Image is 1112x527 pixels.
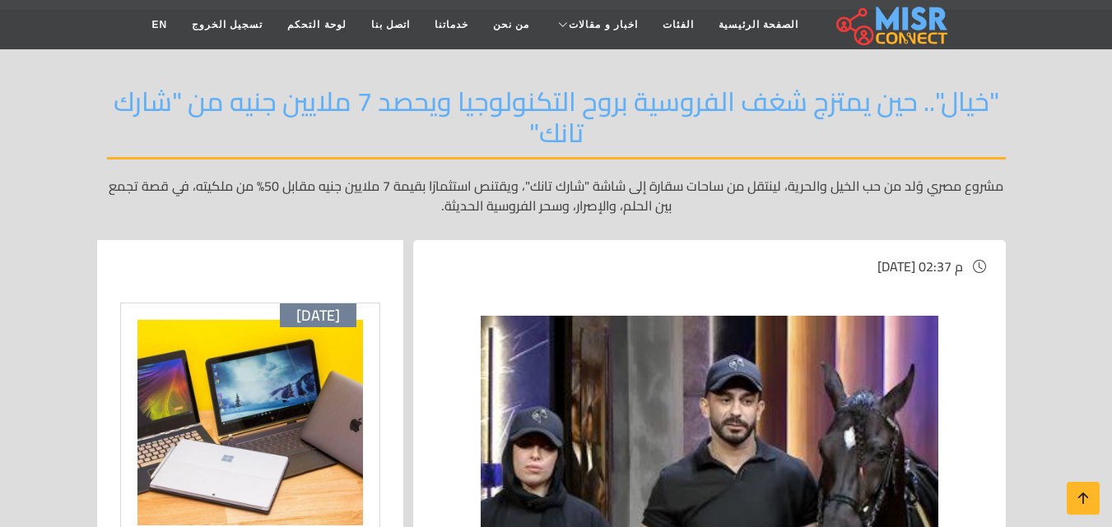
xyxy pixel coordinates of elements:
[275,9,358,40] a: لوحة التحكم
[422,9,481,40] a: خدماتنا
[359,9,422,40] a: اتصل بنا
[296,307,340,325] span: [DATE]
[542,9,650,40] a: اخبار و مقالات
[139,9,179,40] a: EN
[107,176,1006,215] p: مشروع مصري وُلد من حب الخيل والحرية، لينتقل من ساحات سقارة إلى شاشة "شارك تانك"، ويقتنص استثمارًا...
[650,9,706,40] a: الفئات
[569,17,638,32] span: اخبار و مقالات
[836,4,947,45] img: main.misr_connect
[706,9,811,40] a: الصفحة الرئيسية
[137,320,363,525] img: أفضل لابتوبات 2025 للبرمجة والذكاء الاصطناعي مع مقارنة المميزات والعيوب
[179,9,275,40] a: تسجيل الخروج
[481,9,542,40] a: من نحن
[877,254,963,279] span: [DATE] 02:37 م
[107,86,1006,159] h2: "خيال".. حين يمتزج شغف الفروسية بروح التكنولوجيا ويحصد 7 ملايين جنيه من "شارك تانك"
